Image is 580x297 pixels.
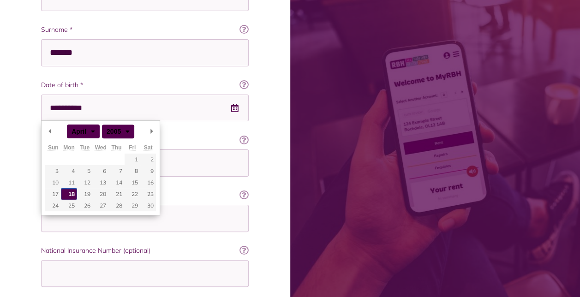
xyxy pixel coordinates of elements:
[61,177,77,188] button: 11
[61,165,77,177] button: 4
[45,125,54,138] button: Previous Month
[41,95,249,122] input: Use the arrow keys to pick a date
[129,144,136,151] abbr: Friday
[77,188,93,200] button: 19
[61,188,77,200] button: 18
[77,177,93,188] button: 12
[144,144,153,151] abbr: Saturday
[80,144,90,151] abbr: Tuesday
[108,177,124,188] button: 14
[41,80,249,90] label: Date of birth *
[147,125,156,138] button: Next Month
[48,144,59,151] abbr: Sunday
[125,188,140,200] button: 22
[45,188,61,200] button: 17
[77,165,93,177] button: 5
[108,200,124,211] button: 28
[102,125,134,138] div: 2005
[125,200,140,211] button: 29
[140,177,156,188] button: 16
[41,246,249,255] label: National Insurance Number (optional)
[140,154,156,165] button: 2
[140,188,156,200] button: 23
[108,188,124,200] button: 21
[41,25,249,35] label: Surname *
[93,200,108,211] button: 27
[45,165,61,177] button: 3
[45,177,61,188] button: 10
[93,188,108,200] button: 20
[108,165,124,177] button: 7
[125,154,140,165] button: 1
[140,200,156,211] button: 30
[45,200,61,211] button: 24
[93,165,108,177] button: 6
[93,177,108,188] button: 13
[77,200,93,211] button: 26
[63,144,75,151] abbr: Monday
[61,200,77,211] button: 25
[67,125,100,138] div: April
[111,144,121,151] abbr: Thursday
[140,165,156,177] button: 9
[125,177,140,188] button: 15
[95,144,107,151] abbr: Wednesday
[125,165,140,177] button: 8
